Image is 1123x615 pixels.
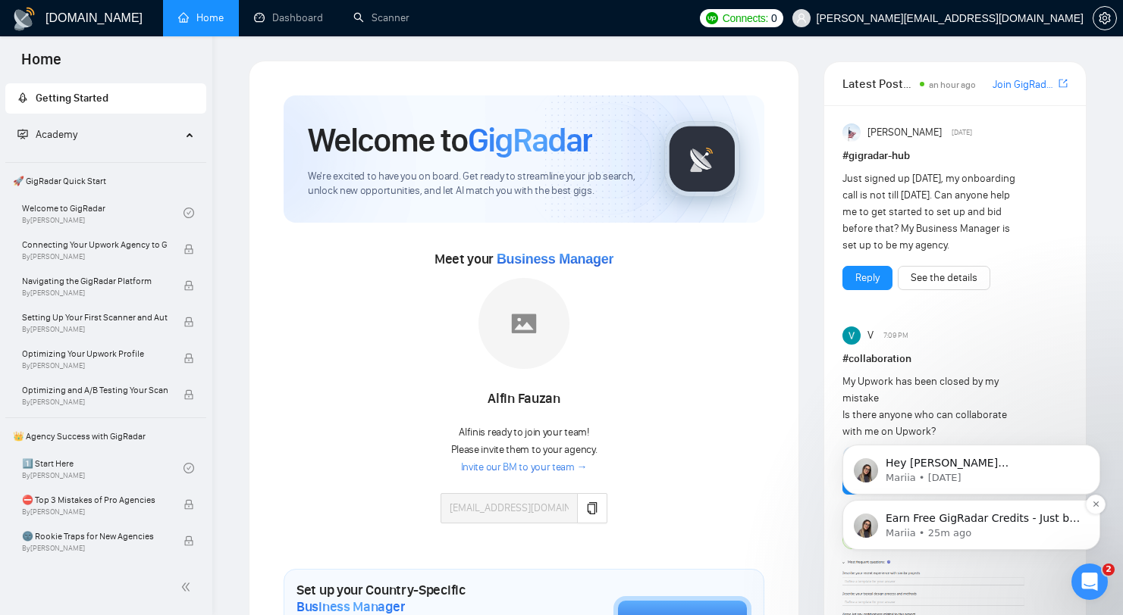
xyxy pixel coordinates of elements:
[308,170,640,198] span: We're excited to have you on board. Get ready to streamline your job search, unlock new opportuni...
[771,10,777,27] span: 0
[22,289,168,298] span: By [PERSON_NAME]
[5,83,206,114] li: Getting Started
[22,346,168,361] span: Optimizing Your Upwork Profile
[184,535,194,546] span: lock
[867,124,942,141] span: [PERSON_NAME]
[22,398,168,407] span: By [PERSON_NAME]
[22,529,168,544] span: 🌚 Rookie Traps for New Agencies
[1059,77,1068,89] span: export
[22,237,168,252] span: Connecting Your Upwork Agency to GigRadar
[911,270,977,286] a: See the details
[22,361,168,370] span: By [PERSON_NAME]
[842,266,892,290] button: Reply
[36,128,77,141] span: Academy
[353,11,409,24] a: searchScanner
[855,270,880,286] a: Reply
[842,170,1023,254] div: Just signed up [DATE], my onboarding call is not till [DATE]. Can anyone help me to get started t...
[952,126,972,139] span: [DATE]
[7,166,205,196] span: 🚀 GigRadar Quick Start
[22,310,168,325] span: Setting Up Your First Scanner and Auto-Bidder
[1093,6,1117,30] button: setting
[22,451,184,485] a: 1️⃣ Start HereBy[PERSON_NAME]
[1093,12,1117,24] a: setting
[468,120,592,161] span: GigRadar
[577,493,607,523] button: copy
[184,353,194,364] span: lock
[184,463,194,473] span: check-circle
[184,499,194,510] span: lock
[1103,563,1115,576] span: 2
[723,10,768,27] span: Connects:
[1059,76,1068,91] a: export
[17,129,28,139] span: fund-projection-screen
[296,598,405,615] span: Business Manager
[22,252,168,261] span: By [PERSON_NAME]
[184,244,194,254] span: lock
[1071,563,1108,600] iframe: Intercom live chat
[842,74,915,93] span: Latest Posts from the GigRadar Community
[22,196,184,229] a: Welcome to GigRadarBy[PERSON_NAME]
[796,13,807,23] span: user
[664,121,740,197] img: gigradar-logo.png
[184,389,194,400] span: lock
[434,251,613,267] span: Meet your
[22,273,168,289] span: Navigating the GigRadar Platform
[1093,12,1116,24] span: setting
[22,544,168,553] span: By [PERSON_NAME]
[180,579,196,595] span: double-left
[22,492,168,507] span: ⛔ Top 3 Mistakes of Pro Agencies
[883,329,908,342] span: 7:09 PM
[22,507,168,517] span: By [PERSON_NAME]
[17,92,28,103] span: rocket
[706,12,718,24] img: upwork-logo.png
[184,317,194,327] span: lock
[22,325,168,334] span: By [PERSON_NAME]
[17,128,77,141] span: Academy
[898,266,990,290] button: See the details
[993,76,1056,93] a: Join GigRadar Slack Community
[820,348,1123,574] iframe: Intercom notifications message
[451,443,598,456] span: Please invite them to your agency.
[867,327,874,344] span: V
[184,280,194,291] span: lock
[842,123,861,142] img: Anisuzzaman Khan
[929,80,976,90] span: an hour ago
[254,11,323,24] a: dashboardDashboard
[7,421,205,451] span: 👑 Agency Success with GigRadar
[308,120,592,161] h1: Welcome to
[478,278,569,369] img: placeholder.png
[842,326,861,345] img: V
[461,460,588,475] a: Invite our BM to your team →
[12,7,36,31] img: logo
[296,582,538,615] h1: Set up your Country-Specific
[459,426,588,439] span: Alfin is ready to join your team!
[842,148,1068,164] h1: # gigradar-hub
[586,502,598,514] span: copy
[497,251,613,267] span: Business Manager
[441,386,607,412] div: Alfin Fauzan
[36,92,108,105] span: Getting Started
[184,208,194,218] span: check-circle
[178,11,224,24] a: homeHome
[9,48,74,80] span: Home
[22,382,168,398] span: Optimizing and A/B Testing Your Scanner for Better Results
